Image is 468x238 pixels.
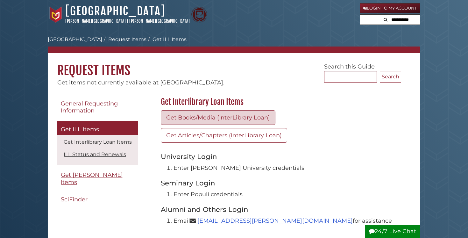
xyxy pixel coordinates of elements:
[64,139,132,145] a: Get Interlibrary Loan Items
[108,36,146,42] a: Request Items
[174,190,398,199] li: Enter Populi credentials
[61,196,88,203] span: SciFinder
[161,128,287,143] a: Get Articles/Chapters (InterLibrary Loan)
[174,217,398,225] li: Email for assistance
[197,217,353,224] a: [EMAIL_ADDRESS][PERSON_NAME][DOMAIN_NAME]
[48,53,420,78] h1: Request Items
[161,205,398,213] h3: Alumni and Others Login
[64,151,126,157] a: ILL Status and Renewals
[65,4,166,18] a: [GEOGRAPHIC_DATA]
[191,7,207,23] img: Calvin Theological Seminary
[158,97,401,107] h2: Get Interlibrary Loan Items
[57,192,138,207] a: SciFinder
[174,164,398,172] li: Enter [PERSON_NAME] University credentials
[380,71,401,83] button: Search
[57,97,138,210] div: Guide Pages
[161,179,398,187] h3: Seminary Login
[382,15,389,23] button: Search
[61,126,99,133] span: Get ILL Items
[61,171,123,186] span: Get [PERSON_NAME] Items
[161,152,398,161] h3: University Login
[127,18,128,24] span: |
[365,225,420,238] button: 24/7 Live Chat
[129,18,190,24] a: [PERSON_NAME][GEOGRAPHIC_DATA]
[48,36,420,53] nav: breadcrumb
[384,18,387,22] i: Search
[57,97,138,118] a: General Requesting Information
[57,121,138,135] a: Get ILL Items
[65,18,126,24] a: [PERSON_NAME][GEOGRAPHIC_DATA]
[146,36,187,43] li: Get ILL Items
[161,110,275,125] a: Get Books/Media (InterLibrary Loan)
[360,3,420,13] a: Login to My Account
[48,36,102,42] a: [GEOGRAPHIC_DATA]
[57,79,224,86] span: Get items not currently available at [GEOGRAPHIC_DATA].
[57,168,138,189] a: Get [PERSON_NAME] Items
[48,7,64,23] img: Calvin University
[61,100,118,114] span: General Requesting Information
